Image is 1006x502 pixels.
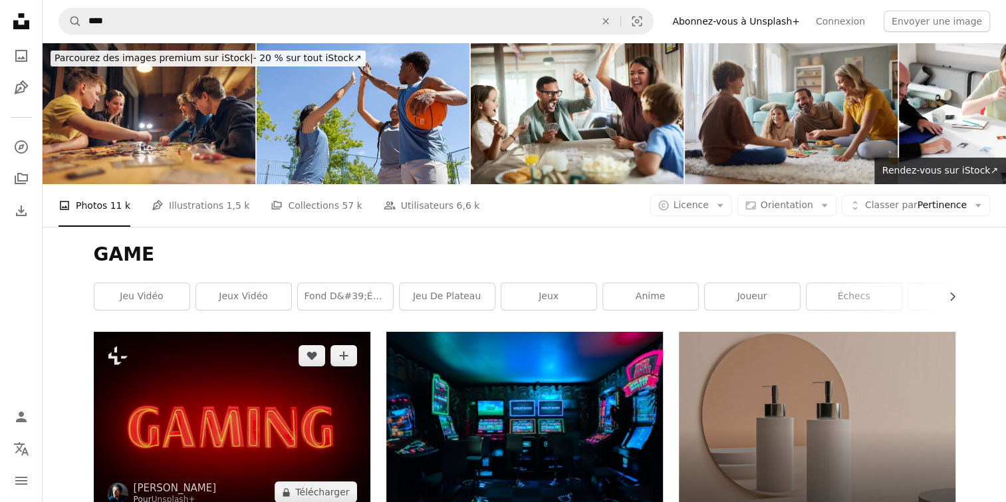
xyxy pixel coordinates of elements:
a: Jeux vidéo [196,283,291,310]
a: Collections [8,166,35,192]
span: Orientation [761,199,813,210]
a: Photos [8,43,35,69]
a: Parcourez des images premium sur iStock|- 20 % sur tout iStock↗ [43,43,374,74]
span: 6,6 k [457,198,480,213]
span: 57 k [342,198,362,213]
button: Recherche de visuels [621,9,653,34]
a: Utilisateurs 6,6 k [384,184,480,227]
img: Family playing large modern board game together at home [43,43,255,184]
span: 1,5 k [227,198,250,213]
span: Licence [674,199,709,210]
span: Parcourez des images premium sur iStock | [55,53,253,63]
a: Dit [908,283,1003,310]
form: Rechercher des visuels sur tout le site [59,8,654,35]
img: Winner vs. looser in playing cards! [471,43,684,184]
a: [PERSON_NAME] [134,481,217,495]
button: Licence [650,195,732,216]
button: Rechercher sur Unsplash [59,9,82,34]
button: Menu [8,467,35,494]
button: faire défiler la liste vers la droite [940,283,955,310]
button: Langue [8,436,35,462]
a: jeu de plateau [400,283,495,310]
a: Salle de jeux avec machines d’arcade [386,418,663,430]
h1: GAME [94,243,955,267]
a: Connexion / S’inscrire [8,404,35,430]
img: Des parents heureux et leurs enfants jouant à Ludo sur la moquette à la maison. [685,43,898,184]
a: Jeux [501,283,596,310]
a: Explorer [8,134,35,160]
span: Classer par [865,199,918,210]
img: Des joueurs de basket-ball donnent un high five après un match réussi sur un terrain extérieur [257,43,469,184]
button: Classer parPertinence [842,195,990,216]
a: échecs [807,283,902,310]
a: jeu vidéo [94,283,189,310]
span: Pertinence [865,199,967,212]
a: Collections 57 k [271,184,362,227]
a: joueur [705,283,800,310]
button: Ajouter à la collection [330,345,357,366]
a: anime [603,283,698,310]
button: Effacer [591,9,620,34]
a: Rendez-vous sur iStock↗ [874,158,1006,184]
span: Rendez-vous sur iStock ↗ [882,165,998,176]
a: Abonnez-vous à Unsplash+ [664,11,808,32]
a: fond d&#39;écran de jeu [298,283,393,310]
a: Accueil — Unsplash [8,8,35,37]
a: Illustrations 1,5 k [152,184,249,227]
a: Historique de téléchargement [8,197,35,224]
button: Orientation [737,195,836,216]
a: Connexion [808,11,873,32]
button: Envoyer une image [884,11,990,32]
a: Une enseigne au néon qui dit jouer dessus [94,418,370,430]
button: J’aime [299,345,325,366]
div: - 20 % sur tout iStock ↗ [51,51,366,66]
a: Illustrations [8,74,35,101]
